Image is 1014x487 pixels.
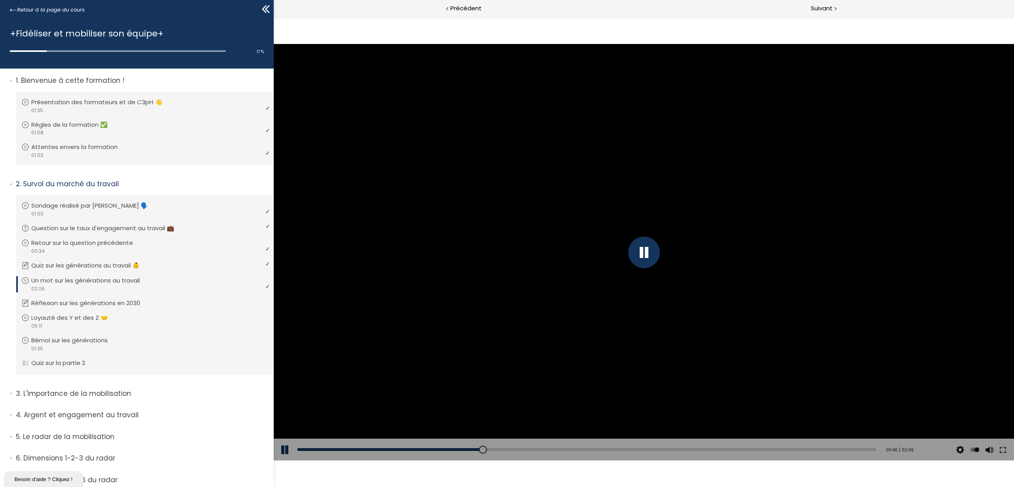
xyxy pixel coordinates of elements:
[16,410,22,420] span: 4.
[16,179,21,189] span: 2.
[16,76,268,86] p: Bienvenue à cette formation !
[31,201,160,210] p: Sondage réalisé par [PERSON_NAME] 🗣️
[31,152,43,159] span: 01:03
[31,210,44,218] span: 01:00
[31,248,45,255] span: 00:34
[31,107,43,114] span: 01:35
[695,421,707,443] button: Play back rate
[257,49,264,55] span: 17 %
[10,27,260,40] h1: +Fidéliser et mobiliser son équipe+
[10,6,85,14] a: Retour à la page du cours
[16,76,19,86] span: 1.
[16,410,268,420] p: Argent et engagement au travail
[450,4,482,13] span: Précédent
[31,299,152,307] p: Réflexion sur les générations en 2030
[31,120,120,129] p: Règles de la formation ✅
[31,129,44,136] span: 01:58
[811,4,833,13] span: Suivant
[31,285,45,292] span: 02:06
[31,98,174,107] p: Présentation des formateurs et de C3pH 👋
[694,421,708,443] div: Modifier la vitesse de lecture
[16,453,268,463] p: Dimensions 1-2-3 du radar
[610,429,640,436] div: 00:40 / 02:06
[709,421,721,443] button: Volume
[16,389,21,399] span: 3.
[16,389,268,399] p: L'importance de la mobilisation
[16,432,268,442] p: Le radar de la mobilisation
[4,470,85,487] iframe: chat widget
[16,475,268,485] p: Dimensions 4-5-6 du radar
[17,6,85,14] span: Retour à la page du cours
[31,224,186,233] p: Question sur le taux d'engagement au travail 💼
[31,239,145,247] p: Retour sur la question précédente
[31,261,152,270] p: Quiz sur les générations au travail 👶
[16,453,21,463] span: 6.
[31,276,152,285] p: Un mot sur les générations au travail
[680,421,692,443] button: Video quality
[16,179,268,189] p: Survol du marché du travail
[31,143,130,151] p: Attentes envers la formation
[16,432,21,442] span: 5.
